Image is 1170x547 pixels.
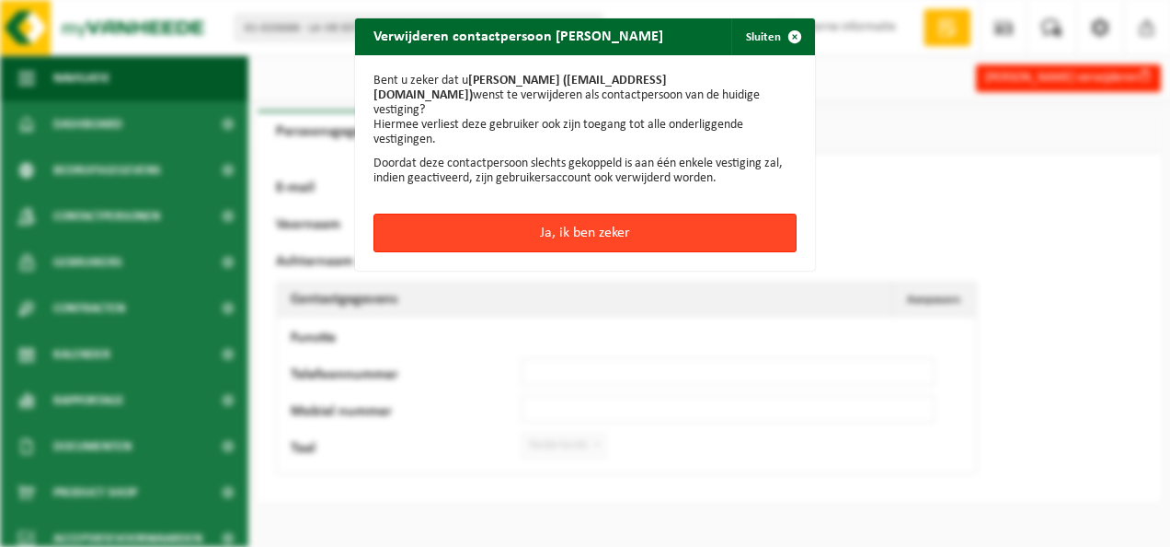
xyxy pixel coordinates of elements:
p: Doordat deze contactpersoon slechts gekoppeld is aan één enkele vestiging zal, indien geactiveerd... [373,157,797,186]
button: Sluiten [731,18,813,55]
button: Ja, ik ben zeker [373,214,797,252]
h2: Verwijderen contactpersoon [PERSON_NAME] [355,18,682,53]
strong: [PERSON_NAME] ([EMAIL_ADDRESS][DOMAIN_NAME]) [373,74,667,102]
p: Bent u zeker dat u wenst te verwijderen als contactpersoon van de huidige vestiging? Hiermee verl... [373,74,797,147]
